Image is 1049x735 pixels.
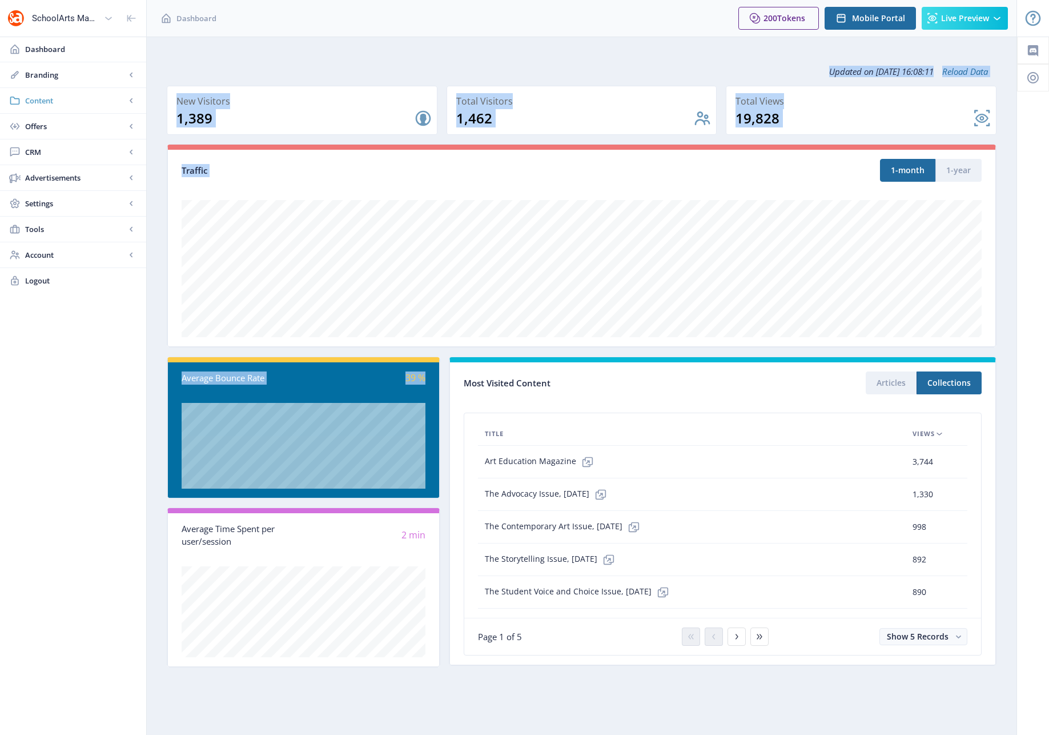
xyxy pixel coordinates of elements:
[485,450,599,473] span: Art Education Magazine
[25,146,126,158] span: CRM
[25,95,126,106] span: Content
[25,198,126,209] span: Settings
[941,14,989,23] span: Live Preview
[25,249,126,261] span: Account
[866,372,917,394] button: Articles
[935,159,982,182] button: 1-year
[478,631,522,642] span: Page 1 of 5
[167,57,996,86] div: Updated on [DATE] 16:08:11
[405,372,425,384] span: 39 %
[182,164,582,177] div: Traffic
[879,628,967,645] button: Show 5 Records
[176,109,414,127] div: 1,389
[852,14,905,23] span: Mobile Portal
[738,7,819,30] button: 200Tokens
[735,109,973,127] div: 19,828
[456,109,694,127] div: 1,462
[25,172,126,183] span: Advertisements
[917,372,982,394] button: Collections
[735,93,991,109] div: Total Views
[934,66,988,77] a: Reload Data
[913,585,926,599] span: 890
[913,520,926,534] span: 998
[485,548,620,571] span: The Storytelling Issue, [DATE]
[25,223,126,235] span: Tools
[25,121,126,132] span: Offers
[913,553,926,566] span: 892
[880,159,935,182] button: 1-month
[32,6,99,31] div: SchoolArts Magazine
[922,7,1008,30] button: Live Preview
[485,581,674,604] span: The Student Voice and Choice Issue, [DATE]
[25,275,137,286] span: Logout
[825,7,916,30] button: Mobile Portal
[25,43,137,55] span: Dashboard
[485,483,612,506] span: The Advocacy Issue, [DATE]
[182,372,304,385] div: Average Bounce Rate
[176,93,432,109] div: New Visitors
[304,529,426,542] div: 2 min
[777,13,805,23] span: Tokens
[887,631,948,642] span: Show 5 Records
[456,93,712,109] div: Total Visitors
[464,374,722,392] div: Most Visited Content
[485,516,645,538] span: The Contemporary Art Issue, [DATE]
[25,69,126,81] span: Branding
[176,13,216,24] span: Dashboard
[913,488,933,501] span: 1,330
[485,427,504,441] span: Title
[913,455,933,469] span: 3,744
[7,9,25,27] img: properties.app_icon.png
[182,522,304,548] div: Average Time Spent per user/session
[913,427,935,441] span: Views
